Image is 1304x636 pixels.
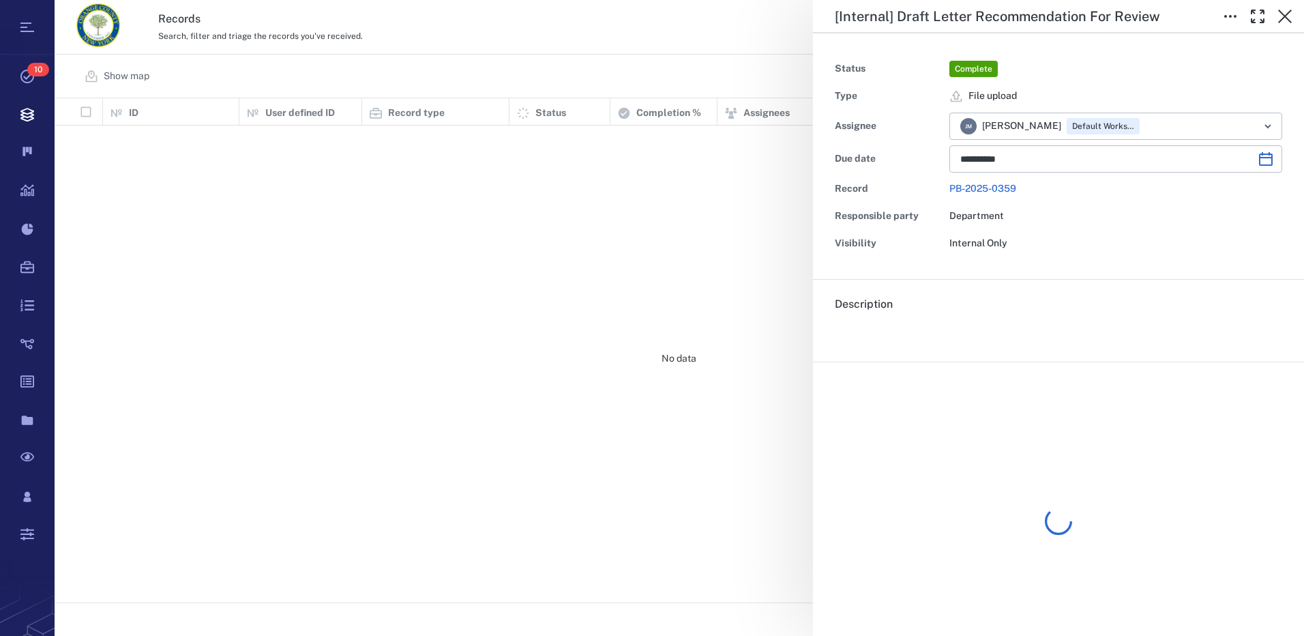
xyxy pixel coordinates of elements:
[1271,3,1299,30] button: Close
[835,87,944,106] div: Type
[1244,3,1271,30] button: Toggle Fullscreen
[835,179,944,199] div: Record
[835,59,944,78] div: Status
[1258,117,1277,136] button: Open
[960,118,977,134] div: J M
[835,117,944,136] div: Assignee
[27,63,49,76] span: 10
[982,119,1061,133] span: [PERSON_NAME]
[1217,3,1244,30] button: Toggle to Edit Boxes
[949,183,1016,194] a: PB-2025-0359
[835,234,944,253] div: Visibility
[835,149,944,169] div: Due date
[949,237,1007,248] span: Internal Only
[835,325,838,338] span: .
[952,63,995,75] span: Complete
[835,8,1160,25] h5: [Internal] Draft Letter Recommendation For Review
[1069,121,1137,132] span: Default Workspace
[1252,145,1279,173] button: Choose date, selected date is Oct 7, 2025
[835,207,944,226] div: Responsible party
[949,210,1004,221] span: Department
[968,89,1017,103] span: File upload
[835,296,1282,313] h6: Description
